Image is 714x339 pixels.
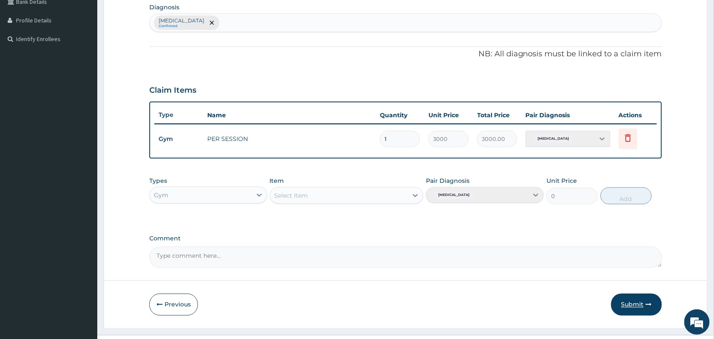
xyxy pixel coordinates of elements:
label: Types [149,177,167,185]
button: Previous [149,294,198,316]
textarea: Type your message and hit 'Enter' [4,231,161,261]
th: Quantity [376,107,424,124]
h3: Claim Items [149,86,196,95]
div: Minimize live chat window [139,4,159,25]
label: Pair Diagnosis [426,176,470,185]
th: Type [154,107,203,123]
th: Total Price [473,107,522,124]
div: Select Item [275,191,308,200]
label: Diagnosis [149,3,179,11]
label: Item [270,176,284,185]
button: Add [601,187,652,204]
div: Gym [154,191,168,199]
td: PER SESSION [203,130,376,147]
div: Chat with us now [44,47,142,58]
label: Comment [149,235,662,242]
label: Unit Price [546,176,577,185]
p: NB: All diagnosis must be linked to a claim item [149,49,662,60]
th: Pair Diagnosis [522,107,615,124]
img: d_794563401_company_1708531726252_794563401 [16,42,34,63]
button: Submit [611,294,662,316]
th: Actions [615,107,657,124]
span: We're online! [49,107,117,192]
th: Name [203,107,376,124]
td: Gym [154,131,203,147]
th: Unit Price [424,107,473,124]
